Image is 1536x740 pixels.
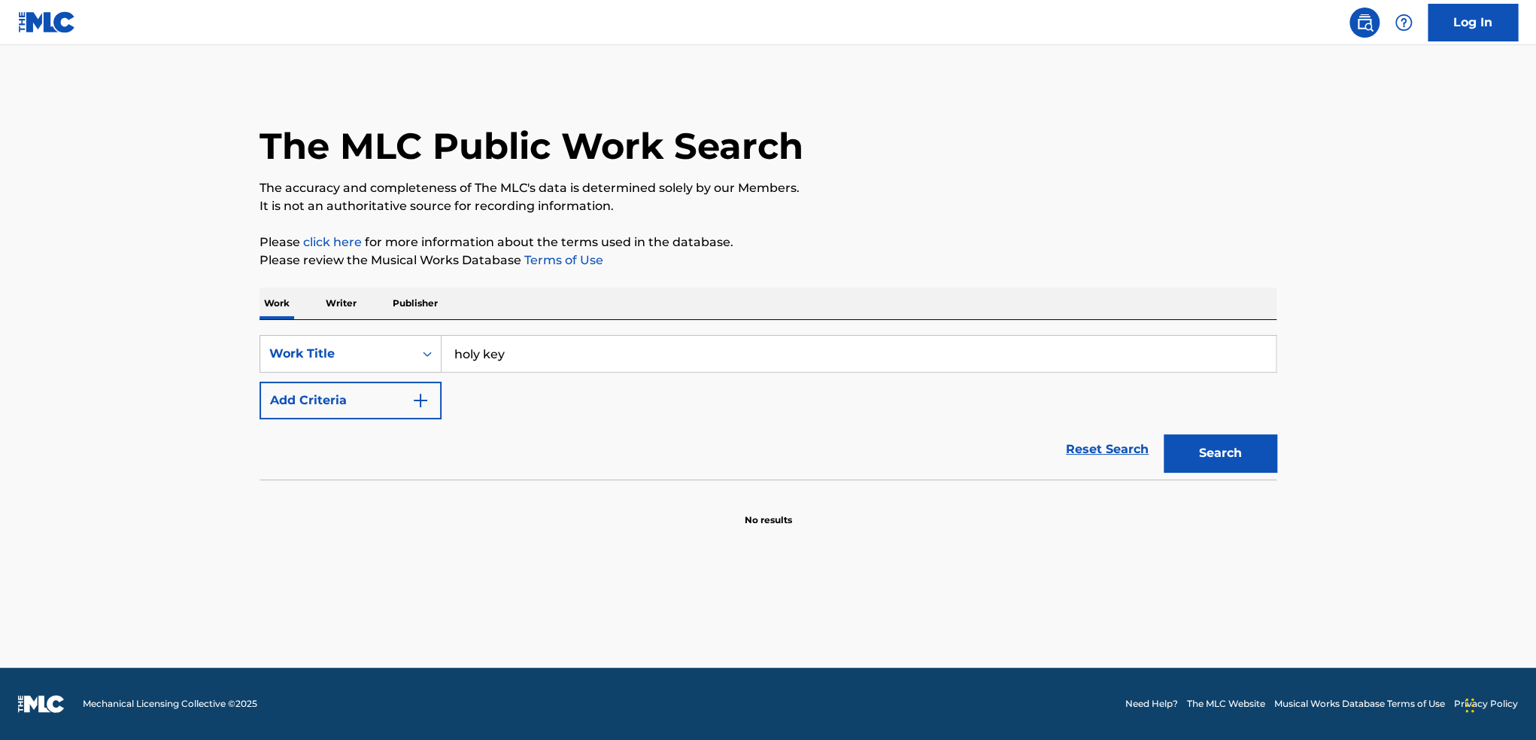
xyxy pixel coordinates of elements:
img: help [1395,14,1413,32]
a: click here [303,235,362,249]
p: Please for more information about the terms used in the database. [260,233,1276,251]
img: 9d2ae6d4665cec9f34b9.svg [411,391,430,410]
img: search [1355,14,1374,32]
button: Add Criteria [260,382,442,419]
a: The MLC Website [1187,697,1265,711]
a: Reset Search [1058,433,1156,466]
span: Mechanical Licensing Collective © 2025 [83,697,257,711]
iframe: Chat Widget [1461,668,1536,740]
img: MLC Logo [18,11,76,33]
p: Writer [321,288,361,319]
a: Need Help? [1125,697,1178,711]
img: logo [18,695,65,713]
a: Terms of Use [521,253,603,267]
div: Help [1389,8,1419,38]
a: Log In [1428,4,1518,41]
div: Drag [1465,683,1474,728]
a: Privacy Policy [1454,697,1518,711]
a: Public Search [1349,8,1380,38]
p: Please review the Musical Works Database [260,251,1276,270]
a: Musical Works Database Terms of Use [1274,697,1445,711]
p: It is not an authoritative source for recording information. [260,197,1276,215]
p: Work [260,288,294,319]
p: The accuracy and completeness of The MLC's data is determined solely by our Members. [260,179,1276,197]
h1: The MLC Public Work Search [260,123,803,169]
p: No results [745,495,792,527]
p: Publisher [388,288,442,319]
form: Search Form [260,335,1276,480]
div: Work Title [269,345,405,363]
button: Search [1164,434,1276,472]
